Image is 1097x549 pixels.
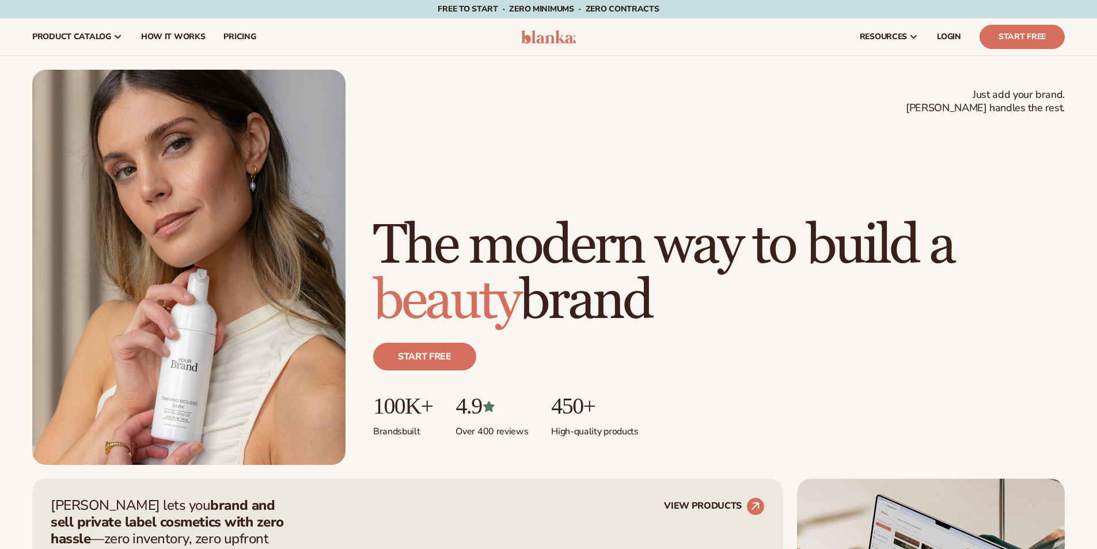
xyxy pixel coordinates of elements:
a: Start Free [980,25,1065,49]
p: 450+ [551,393,638,419]
a: resources [851,18,928,55]
p: Brands built [373,419,432,438]
span: product catalog [32,32,111,41]
span: beauty [373,267,519,335]
a: LOGIN [928,18,970,55]
span: resources [860,32,907,41]
span: How It Works [141,32,206,41]
p: Over 400 reviews [455,419,528,438]
h1: The modern way to build a brand [373,218,1065,329]
img: logo [521,30,576,44]
span: Just add your brand. [PERSON_NAME] handles the rest. [906,88,1065,115]
p: High-quality products [551,419,638,438]
strong: brand and sell private label cosmetics with zero hassle [51,496,284,548]
span: pricing [223,32,256,41]
p: 100K+ [373,393,432,419]
img: Female holding tanning mousse. [32,70,346,465]
span: LOGIN [937,32,961,41]
a: VIEW PRODUCTS [664,497,765,516]
a: Start free [373,343,476,370]
p: 4.9 [455,393,528,419]
a: product catalog [23,18,132,55]
a: How It Works [132,18,215,55]
a: pricing [214,18,265,55]
span: Free to start · ZERO minimums · ZERO contracts [438,3,659,14]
